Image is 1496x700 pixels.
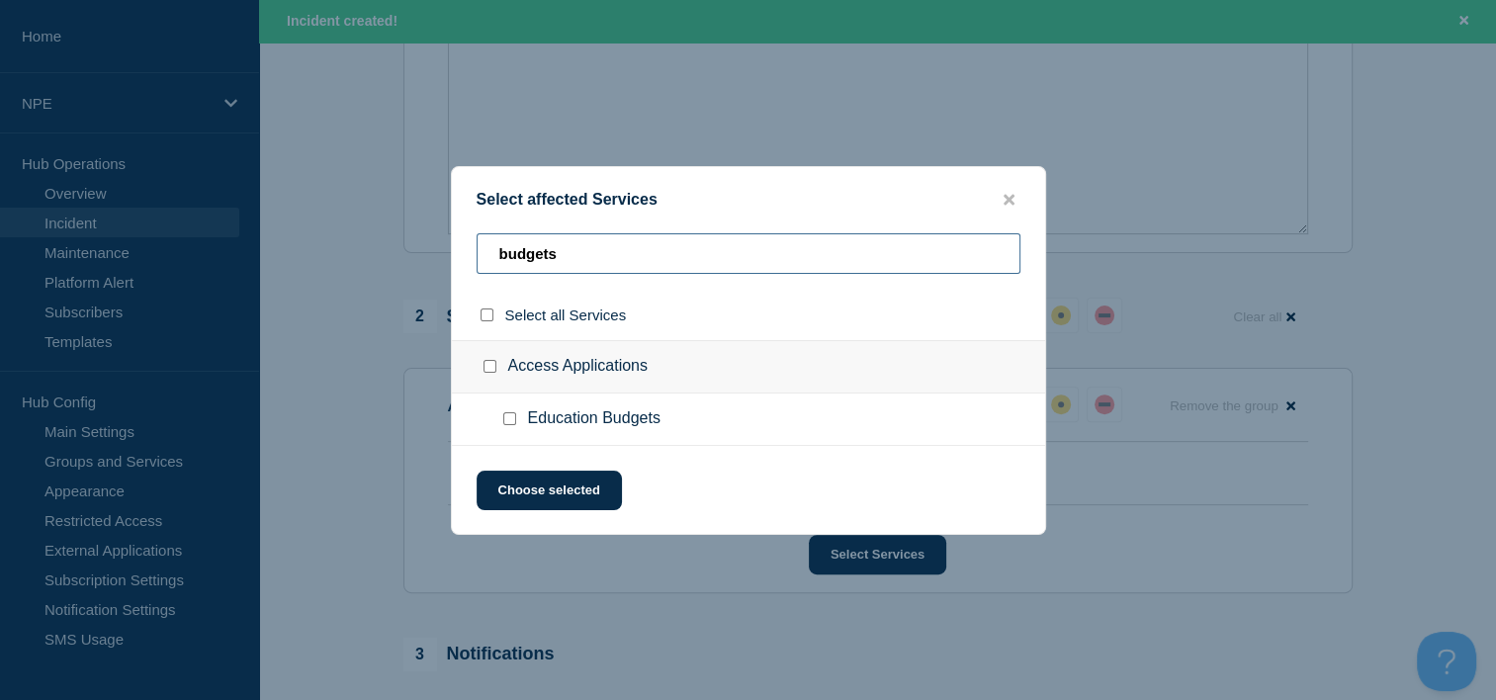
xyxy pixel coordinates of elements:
input: select all checkbox [481,308,493,321]
input: Search [477,233,1020,274]
button: close button [998,191,1020,210]
input: Access Applications checkbox [484,360,496,373]
div: Access Applications [452,340,1045,394]
div: Select affected Services [452,191,1045,210]
span: Education Budgets [528,409,660,429]
button: Choose selected [477,471,622,510]
input: Education Budgets checkbox [503,412,516,425]
span: Select all Services [505,306,627,323]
